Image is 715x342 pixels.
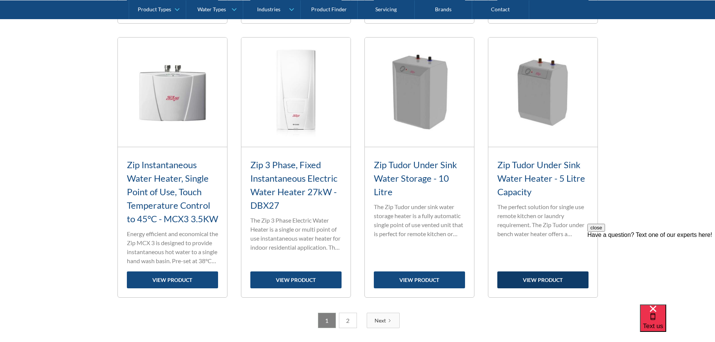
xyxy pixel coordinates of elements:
h3: Zip Instantaneous Water Heater, Single Point of Use, Touch Temperature Control to 45°C - MCX3 3.5KW [127,158,218,226]
h3: Zip Tudor Under Sink Water Heater - 5 Litre Capacity [497,158,589,199]
p: The Zip 3 Phase Electric Water Heater is a single or multi point of use instantaneous water heate... [250,216,342,252]
a: view product [374,271,465,288]
h3: Zip 3 Phase, Fixed Instantaneous Electric Water Heater 27kW - DBX27 [250,158,342,212]
a: Next Page [367,313,400,328]
img: Zip Instantaneous Water Heater, Single Point of Use, Touch Temperature Control to 45°C - MCX3 3.5KW [118,38,227,147]
a: view product [127,271,218,288]
div: Next [375,316,386,324]
img: Zip Tudor Under Sink Water Storage - 10 Litre [365,38,474,147]
a: view product [497,271,589,288]
div: Water Types [197,6,226,12]
iframe: podium webchat widget prompt [587,224,715,314]
p: The Zip Tudor under sink water storage heater is a fully automatic single point of use vented uni... [374,202,465,238]
a: view product [250,271,342,288]
h3: Zip Tudor Under Sink Water Storage - 10 Litre [374,158,465,199]
p: Energy efficient and economical the Zip MCX 3 is designed to provide instantaneous hot water to a... [127,229,218,265]
img: Zip 3 Phase, Fixed Instantaneous Electric Water Heater 27kW - DBX27 [241,38,351,147]
div: Product Types [138,6,171,12]
div: List [117,313,598,328]
img: Zip Tudor Under Sink Water Heater - 5 Litre Capacity [488,38,598,147]
iframe: podium webchat widget bubble [640,304,715,342]
div: Industries [257,6,280,12]
a: 1 [318,313,336,328]
a: 2 [339,313,357,328]
p: The perfect solution for single use remote kitchen or laundry requirement. The Zip Tudor under be... [497,202,589,238]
